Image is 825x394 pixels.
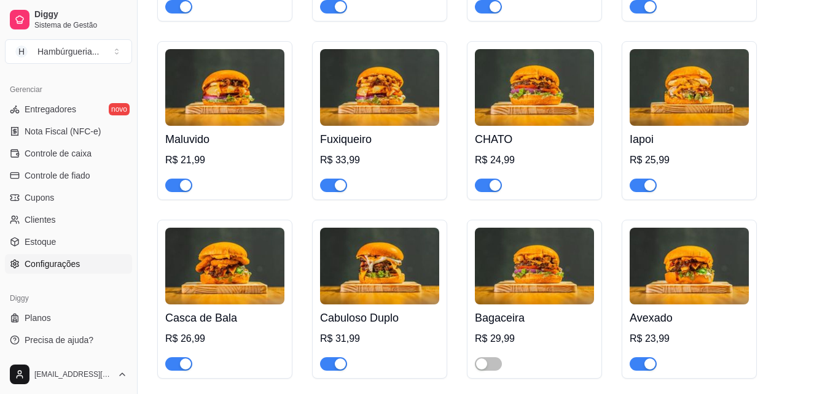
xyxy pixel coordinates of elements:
div: Gerenciar [5,80,132,99]
a: Entregadoresnovo [5,99,132,119]
span: Diggy [34,9,127,20]
div: R$ 23,99 [630,331,749,346]
span: Controle de fiado [25,169,90,182]
div: R$ 33,99 [320,153,439,168]
img: product-image [165,228,284,304]
a: Controle de caixa [5,144,132,163]
a: Estoque [5,232,132,252]
span: Planos [25,312,51,324]
img: product-image [165,49,284,126]
a: Precisa de ajuda? [5,330,132,350]
span: Nota Fiscal (NFC-e) [25,125,101,137]
h4: Fuxiqueiro [320,131,439,148]
h4: Maluvido [165,131,284,148]
a: Planos [5,308,132,328]
h4: Bagaceira [475,309,594,326]
img: product-image [475,228,594,304]
img: product-image [320,228,439,304]
div: Diggy [5,288,132,308]
span: Cupons [25,191,54,204]
img: product-image [320,49,439,126]
a: Clientes [5,210,132,230]
div: R$ 21,99 [165,153,284,168]
span: H [15,45,28,58]
h4: Avexado [630,309,749,326]
h4: Cabuloso Duplo [320,309,439,326]
a: Configurações [5,254,132,274]
h4: Casca de Bala [165,309,284,326]
button: [EMAIL_ADDRESS][DOMAIN_NAME] [5,360,132,389]
span: [EMAIL_ADDRESS][DOMAIN_NAME] [34,369,112,379]
img: product-image [630,228,749,304]
a: Cupons [5,188,132,207]
span: Clientes [25,214,56,226]
a: Controle de fiado [5,166,132,185]
div: R$ 29,99 [475,331,594,346]
a: DiggySistema de Gestão [5,5,132,34]
span: Sistema de Gestão [34,20,127,30]
span: Precisa de ajuda? [25,334,93,346]
img: product-image [475,49,594,126]
img: product-image [630,49,749,126]
div: R$ 26,99 [165,331,284,346]
span: Controle de caixa [25,147,92,160]
span: Estoque [25,236,56,248]
h4: CHATO [475,131,594,148]
span: Entregadores [25,103,76,115]
button: Select a team [5,39,132,64]
span: Configurações [25,258,80,270]
a: Nota Fiscal (NFC-e) [5,122,132,141]
div: R$ 25,99 [630,153,749,168]
div: Hambúrgueria ... [37,45,99,58]
div: R$ 31,99 [320,331,439,346]
h4: Iapoi [630,131,749,148]
div: R$ 24,99 [475,153,594,168]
